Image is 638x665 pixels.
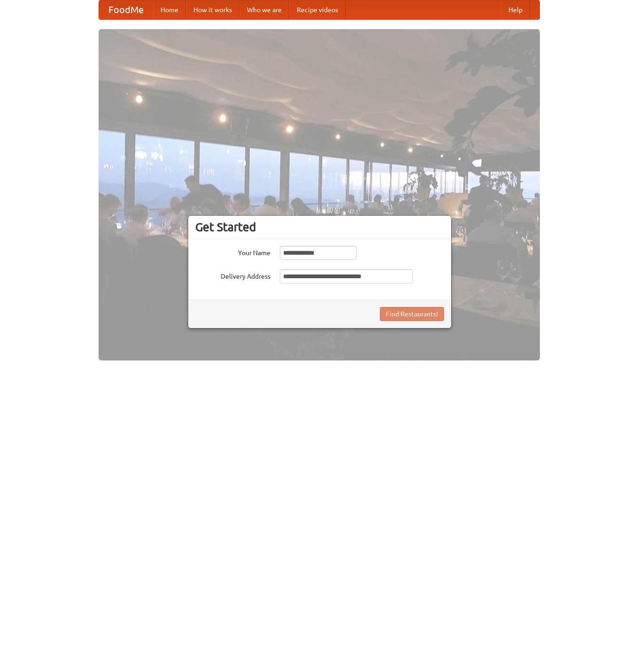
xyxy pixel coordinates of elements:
[239,0,289,19] a: Who we are
[153,0,186,19] a: Home
[186,0,239,19] a: How it works
[289,0,346,19] a: Recipe videos
[380,307,444,321] button: Find Restaurants!
[99,0,153,19] a: FoodMe
[195,246,270,258] label: Your Name
[195,269,270,281] label: Delivery Address
[195,220,444,234] h3: Get Started
[501,0,530,19] a: Help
